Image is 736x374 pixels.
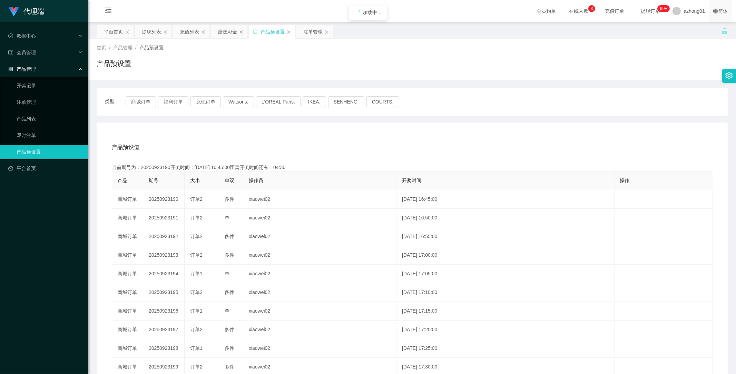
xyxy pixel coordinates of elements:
[396,227,615,246] td: [DATE] 16:55:00
[8,67,13,71] i: 图标: appstore-o
[125,30,129,34] i: 图标: close
[249,178,263,183] span: 操作员
[713,9,718,13] i: 图标: global
[303,25,323,38] div: 注单管理
[118,178,127,183] span: 产品
[402,178,421,183] span: 开奖时间
[143,209,185,227] td: 20250923191
[225,289,234,295] span: 多件
[126,96,156,107] button: 商城订单
[396,339,615,358] td: [DATE] 17:25:00
[180,25,199,38] div: 充值列表
[396,190,615,209] td: [DATE] 16:45:00
[243,246,396,265] td: xiaowei02
[163,30,167,34] i: 图标: close
[97,45,106,50] span: 首页
[17,79,83,92] a: 开奖记录
[190,327,203,332] span: 订单2
[223,96,254,107] button: Watsons.
[243,339,396,358] td: xiaowei02
[225,271,229,276] span: 单
[17,95,83,109] a: 注单管理
[190,196,203,202] span: 订单2
[17,145,83,159] a: 产品预设置
[225,178,234,183] span: 单双
[396,265,615,283] td: [DATE] 17:05:00
[591,5,593,12] p: 3
[143,227,185,246] td: 20250923192
[396,302,615,321] td: [DATE] 17:15:00
[8,33,36,39] span: 数据中心
[135,45,137,50] span: /
[17,112,83,126] a: 产品列表
[143,246,185,265] td: 20250923193
[225,327,234,332] span: 多件
[225,364,234,370] span: 多件
[190,308,203,314] span: 订单1
[225,234,234,239] span: 多件
[158,96,188,107] button: 福利订单
[601,9,628,13] span: 充值订单
[8,50,36,55] span: 会员管理
[190,271,203,276] span: 订单1
[190,178,200,183] span: 大小
[725,72,733,79] i: 图标: setting
[243,265,396,283] td: xiaowei02
[112,246,143,265] td: 商城订单
[8,66,36,72] span: 产品管理
[256,96,301,107] button: L'ORÉAL Paris.
[243,227,396,246] td: xiaowei02
[239,30,243,34] i: 图标: close
[143,283,185,302] td: 20250923195
[303,96,326,107] button: IKEA.
[97,0,120,22] i: 图标: menu-fold
[225,308,229,314] span: 单
[243,321,396,339] td: xiaowei02
[201,30,205,34] i: 图标: close
[190,215,203,220] span: 订单2
[143,321,185,339] td: 20250923197
[225,215,229,220] span: 单
[225,196,234,202] span: 多件
[112,265,143,283] td: 商城订单
[396,209,615,227] td: [DATE] 16:50:00
[243,209,396,227] td: xiaowei02
[243,190,396,209] td: xiaowei02
[190,252,203,258] span: 订单2
[328,96,364,107] button: SENHENG.
[142,25,161,38] div: 提现列表
[112,321,143,339] td: 商城订单
[23,0,44,22] h1: 代理端
[287,30,291,34] i: 图标: close
[17,128,83,142] a: 即时注单
[243,302,396,321] td: xiaowei02
[325,30,329,34] i: 图标: close
[218,25,237,38] div: 赠送彩金
[366,96,399,107] button: COURTS.
[143,302,185,321] td: 20250923196
[225,345,234,351] span: 多件
[149,178,158,183] span: 期号
[97,58,131,69] h1: 产品预设置
[657,5,670,12] sup: 1198
[190,96,221,107] button: 兑现订单
[190,289,203,295] span: 订单2
[109,45,110,50] span: /
[139,45,164,50] span: 产品预设置
[396,283,615,302] td: [DATE] 17:10:00
[112,227,143,246] td: 商城订单
[8,161,83,175] a: 图标: dashboard平台首页
[112,302,143,321] td: 商城订单
[355,10,360,15] i: icon: loading
[190,345,203,351] span: 订单1
[8,7,19,17] img: logo.9652507e.png
[396,321,615,339] td: [DATE] 17:20:00
[363,10,382,15] span: 加载中...
[396,246,615,265] td: [DATE] 17:00:00
[243,283,396,302] td: xiaowei02
[225,252,234,258] span: 多件
[143,190,185,209] td: 20250923190
[722,28,728,34] i: 图标: unlock
[8,50,13,55] i: 图标: table
[112,190,143,209] td: 商城订单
